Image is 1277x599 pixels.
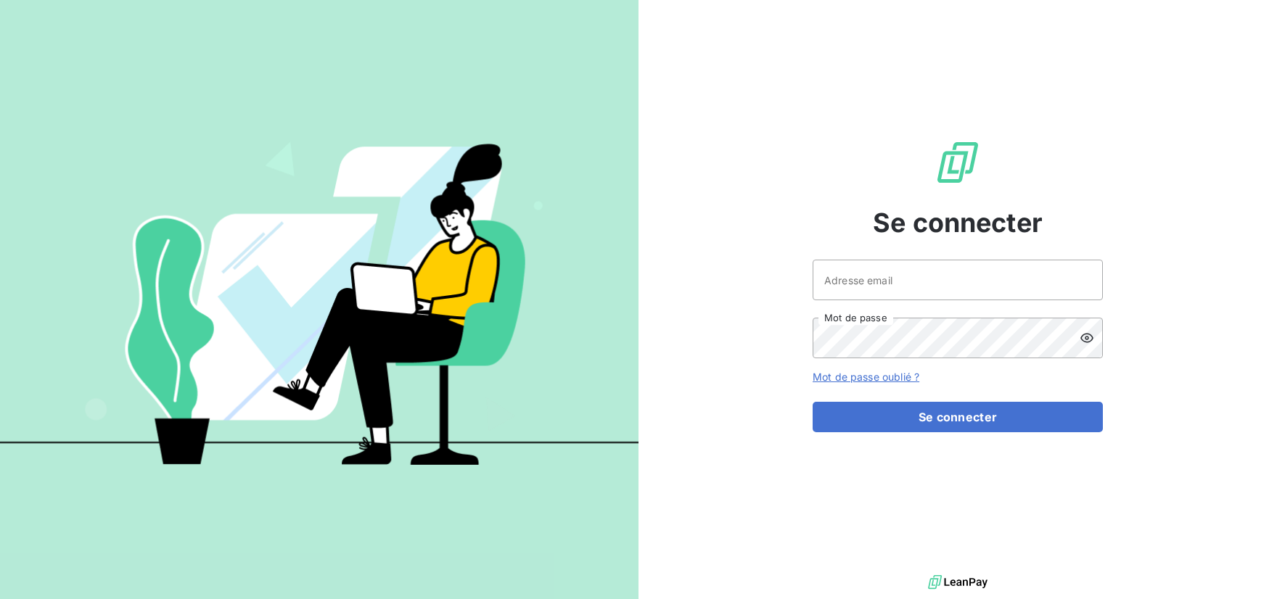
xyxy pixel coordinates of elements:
[813,371,919,383] a: Mot de passe oublié ?
[928,571,987,593] img: logo
[813,402,1103,432] button: Se connecter
[935,139,981,186] img: Logo LeanPay
[813,260,1103,300] input: placeholder
[873,203,1043,242] span: Se connecter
